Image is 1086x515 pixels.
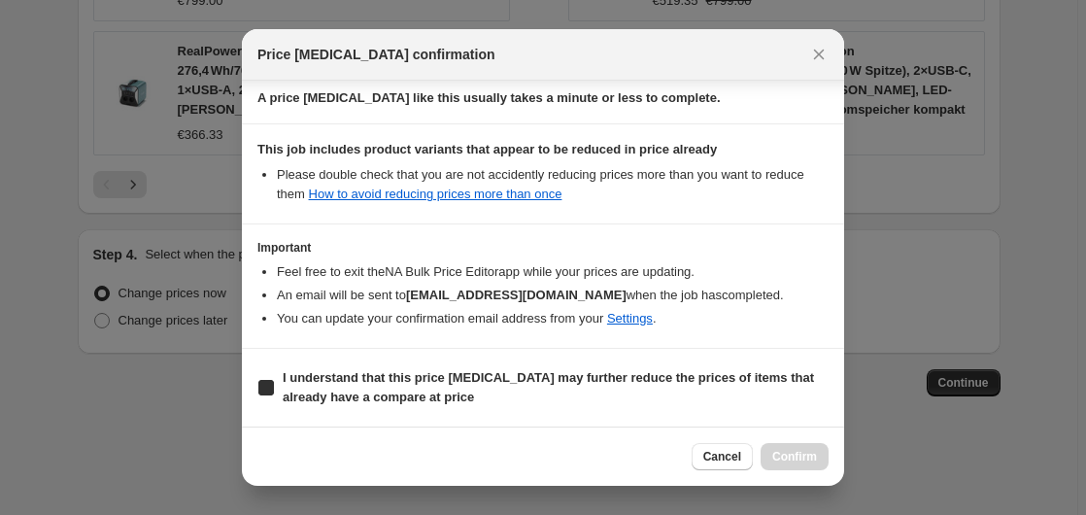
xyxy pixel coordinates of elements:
span: Price [MEDICAL_DATA] confirmation [257,45,495,64]
a: Settings [607,311,653,326]
b: [EMAIL_ADDRESS][DOMAIN_NAME] [406,288,627,302]
b: I understand that this price [MEDICAL_DATA] may further reduce the prices of items that already h... [283,370,814,404]
li: An email will be sent to when the job has completed . [277,286,829,305]
button: Close [805,41,832,68]
b: A price [MEDICAL_DATA] like this usually takes a minute or less to complete. [257,90,721,105]
a: How to avoid reducing prices more than once [309,187,562,201]
li: Feel free to exit the NA Bulk Price Editor app while your prices are updating. [277,262,829,282]
span: Cancel [703,449,741,464]
li: You can update your confirmation email address from your . [277,309,829,328]
h3: Important [257,240,829,256]
li: Please double check that you are not accidently reducing prices more than you want to reduce them [277,165,829,204]
button: Cancel [692,443,753,470]
b: This job includes product variants that appear to be reduced in price already [257,142,717,156]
